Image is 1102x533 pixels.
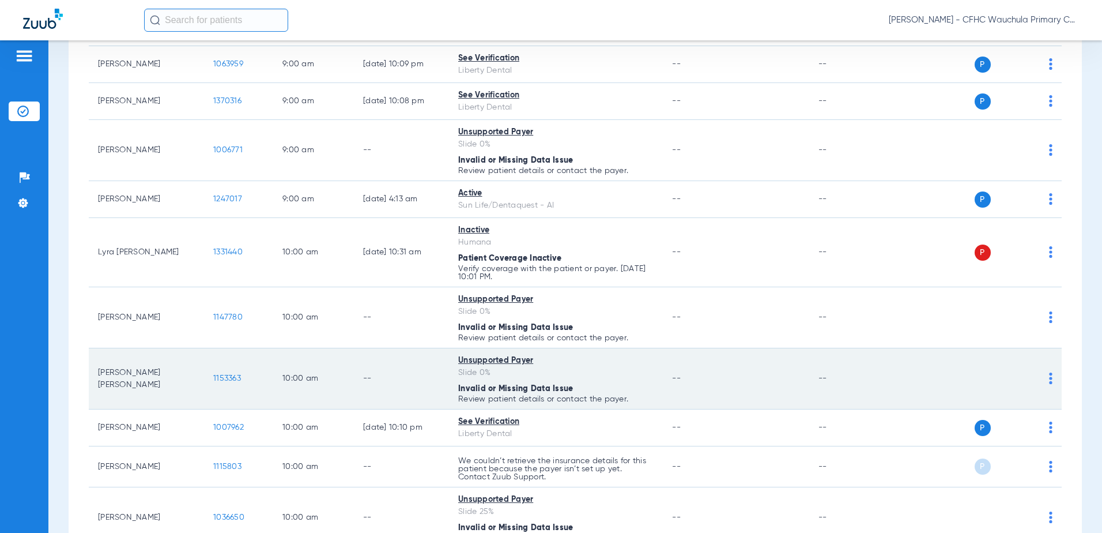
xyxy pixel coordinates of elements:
span: -- [672,513,681,521]
td: -- [809,348,887,410]
td: 10:00 AM [273,348,354,410]
div: Unsupported Payer [458,294,654,306]
div: See Verification [458,416,654,428]
div: Sun Life/Dentaquest - AI [458,200,654,212]
td: [PERSON_NAME] [89,181,204,218]
span: [PERSON_NAME] - CFHC Wauchula Primary Care Dental [889,14,1079,26]
td: -- [354,120,449,181]
img: group-dot-blue.svg [1049,95,1052,107]
td: [PERSON_NAME] [89,83,204,120]
span: P [975,57,991,73]
td: [PERSON_NAME] [89,120,204,181]
div: Inactive [458,224,654,237]
td: 9:00 AM [273,83,354,120]
td: [PERSON_NAME] [89,287,204,348]
span: 1063959 [213,60,243,68]
td: -- [809,287,887,348]
div: See Verification [458,52,654,65]
img: group-dot-blue.svg [1049,311,1052,323]
td: [DATE] 10:31 AM [354,218,449,287]
img: group-dot-blue.svg [1049,246,1052,258]
td: -- [809,410,887,446]
span: -- [672,60,681,68]
span: 1153363 [213,374,241,382]
span: 1007962 [213,423,244,431]
td: [PERSON_NAME] [89,446,204,487]
span: Invalid or Missing Data Issue [458,385,573,393]
div: Liberty Dental [458,428,654,440]
td: -- [354,348,449,410]
span: -- [672,463,681,471]
td: -- [809,120,887,181]
td: Lyra [PERSON_NAME] [89,218,204,287]
img: group-dot-blue.svg [1049,461,1052,472]
td: [DATE] 10:10 PM [354,410,449,446]
div: Slide 0% [458,138,654,151]
img: group-dot-blue.svg [1049,58,1052,70]
span: Invalid or Missing Data Issue [458,524,573,532]
span: 1247017 [213,195,242,203]
img: group-dot-blue.svg [1049,373,1052,384]
td: 10:00 AM [273,410,354,446]
span: P [975,245,991,261]
span: P [975,420,991,436]
div: Slide 0% [458,306,654,318]
td: 10:00 AM [273,446,354,487]
span: Invalid or Missing Data Issue [458,156,573,164]
span: 1370316 [213,97,241,105]
td: -- [809,181,887,218]
img: group-dot-blue.svg [1049,144,1052,156]
td: -- [809,46,887,83]
div: Slide 25% [458,506,654,518]
td: [PERSON_NAME] [89,410,204,446]
td: [DATE] 4:13 AM [354,181,449,218]
img: Search Icon [150,15,160,25]
span: -- [672,146,681,154]
span: -- [672,374,681,382]
p: Review patient details or contact the payer. [458,395,654,403]
span: Invalid or Missing Data Issue [458,324,573,332]
span: 1331440 [213,248,243,256]
div: Humana [458,237,654,249]
iframe: Chat Widget [1044,478,1102,533]
td: 9:00 AM [273,181,354,218]
img: group-dot-blue.svg [1049,422,1052,433]
span: 1036650 [213,513,244,521]
div: Active [458,187,654,200]
span: 1115803 [213,463,241,471]
span: 1147780 [213,313,243,321]
p: Review patient details or contact the payer. [458,334,654,342]
td: [DATE] 10:08 PM [354,83,449,120]
td: [DATE] 10:09 PM [354,46,449,83]
span: -- [672,97,681,105]
span: P [975,93,991,110]
div: Unsupported Payer [458,355,654,367]
div: Liberty Dental [458,102,654,114]
div: Unsupported Payer [458,126,654,138]
td: -- [354,446,449,487]
span: 1006771 [213,146,243,154]
input: Search for patients [144,9,288,32]
p: Verify coverage with the patient or payer. [DATE] 10:01 PM. [458,265,654,281]
td: [PERSON_NAME] [PERSON_NAME] [89,348,204,410]
div: Slide 0% [458,367,654,379]
td: -- [809,218,887,287]
img: hamburger-icon [15,49,33,63]
td: 9:00 AM [273,120,354,181]
span: P [975,192,991,208]
td: -- [809,446,887,487]
div: Unsupported Payer [458,494,654,506]
span: P [975,459,991,475]
span: -- [672,313,681,321]
td: [PERSON_NAME] [89,46,204,83]
div: See Verification [458,89,654,102]
div: Liberty Dental [458,65,654,77]
td: 9:00 AM [273,46,354,83]
td: 10:00 AM [273,287,354,348]
img: group-dot-blue.svg [1049,193,1052,205]
span: -- [672,195,681,203]
span: -- [672,248,681,256]
p: Review patient details or contact the payer. [458,167,654,175]
td: 10:00 AM [273,218,354,287]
